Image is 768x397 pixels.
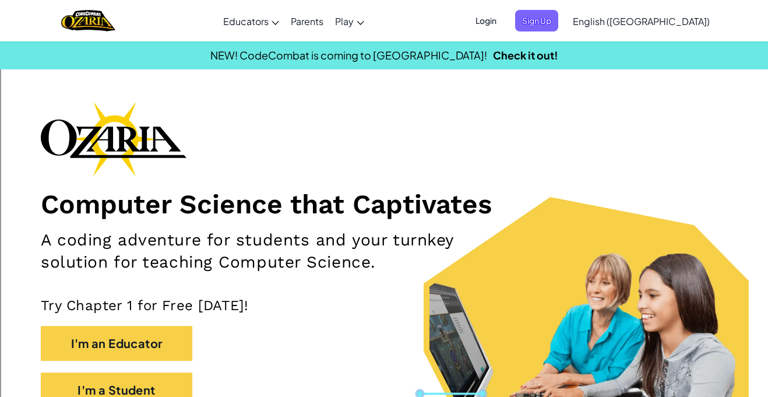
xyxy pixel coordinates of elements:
[41,229,501,273] h2: A coding adventure for students and your turnkey solution for teaching Computer Science.
[41,326,192,361] button: I'm an Educator
[329,5,370,37] a: Play
[61,9,115,33] img: Home
[210,48,487,62] span: NEW! CodeCombat is coming to [GEOGRAPHIC_DATA]!
[41,188,727,220] h1: Computer Science that Captivates
[335,15,354,27] span: Play
[573,15,710,27] span: English ([GEOGRAPHIC_DATA])
[515,10,558,31] button: Sign Up
[41,101,186,176] img: Ozaria branding logo
[567,5,716,37] a: English ([GEOGRAPHIC_DATA])
[285,5,329,37] a: Parents
[468,10,503,31] button: Login
[223,15,269,27] span: Educators
[493,48,558,62] a: Check it out!
[61,9,115,33] a: Ozaria by CodeCombat logo
[41,297,727,314] p: Try Chapter 1 for Free [DATE]!
[217,5,285,37] a: Educators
